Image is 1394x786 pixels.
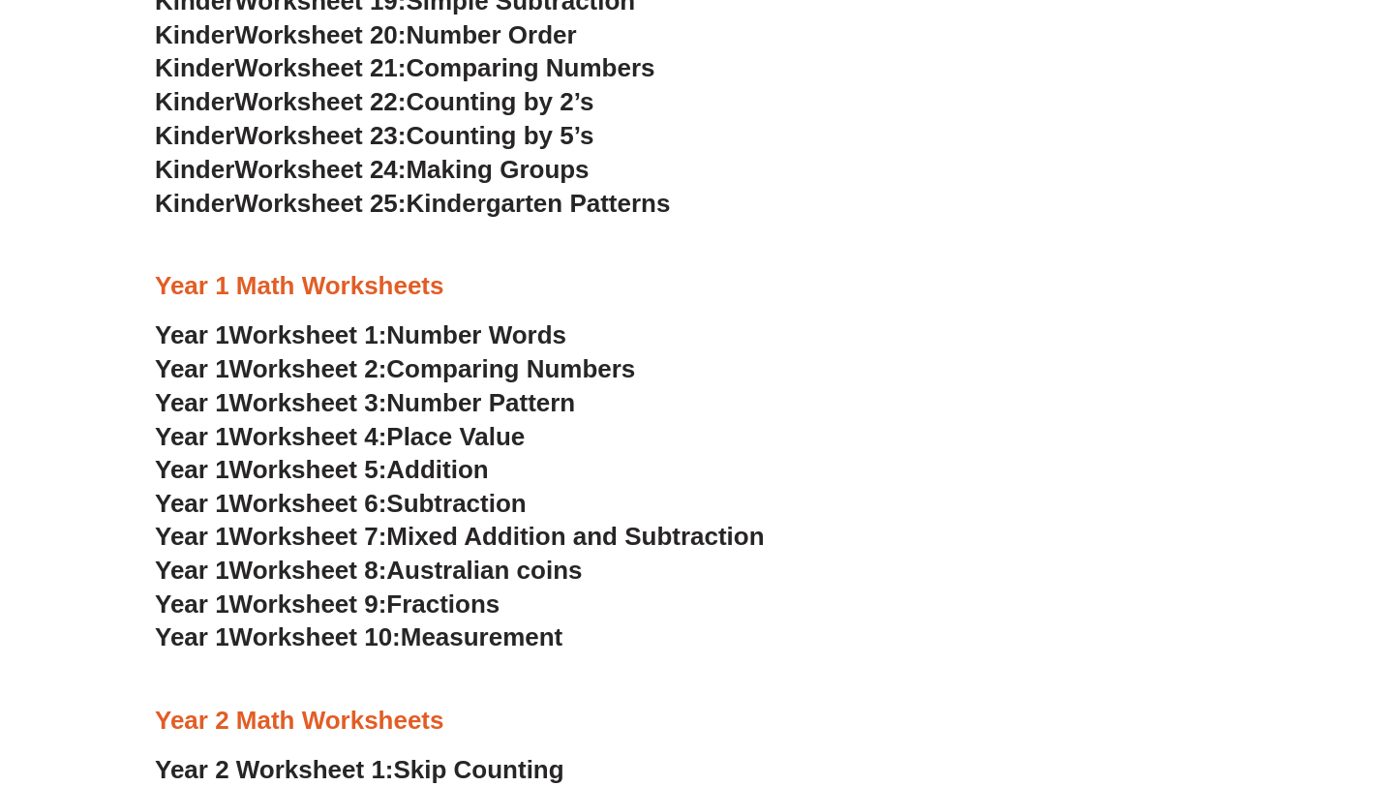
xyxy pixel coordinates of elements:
span: Fractions [386,589,500,619]
span: Kindergarten Patterns [406,189,670,218]
span: Kinder [155,53,234,82]
span: Worksheet 3: [229,388,387,417]
h3: Year 1 Math Worksheets [155,270,1239,303]
span: Worksheet 22: [234,87,406,116]
span: Worksheet 9: [229,589,387,619]
span: Worksheet 5: [229,455,387,484]
span: Number Pattern [386,388,575,417]
a: Year 1Worksheet 1:Number Words [155,320,566,349]
span: Worksheet 25: [234,189,406,218]
span: Subtraction [386,489,526,518]
span: Worksheet 20: [234,20,406,49]
a: Year 1Worksheet 6:Subtraction [155,489,527,518]
span: Comparing Numbers [406,53,654,82]
span: Kinder [155,20,234,49]
h3: Year 2 Math Worksheets [155,705,1239,738]
a: Year 1Worksheet 10:Measurement [155,622,562,651]
span: Measurement [401,622,563,651]
span: Australian coins [386,556,582,585]
span: Worksheet 7: [229,522,387,551]
span: Kinder [155,87,234,116]
a: Year 1Worksheet 3:Number Pattern [155,388,575,417]
span: Kinder [155,155,234,184]
iframe: Chat Widget [1062,567,1394,786]
span: Skip Counting [394,755,564,784]
a: Year 1Worksheet 2:Comparing Numbers [155,354,635,383]
span: Kinder [155,121,234,150]
span: Place Value [386,422,525,451]
span: Worksheet 6: [229,489,387,518]
a: Year 1Worksheet 8:Australian coins [155,556,582,585]
span: Worksheet 8: [229,556,387,585]
span: Counting by 5’s [406,121,593,150]
span: Mixed Addition and Subtraction [386,522,764,551]
span: Comparing Numbers [386,354,635,383]
span: Making Groups [406,155,589,184]
a: Year 1Worksheet 5:Addition [155,455,489,484]
span: Year 2 Worksheet 1: [155,755,394,784]
span: Worksheet 21: [234,53,406,82]
span: Worksheet 24: [234,155,406,184]
span: Number Order [406,20,576,49]
a: Year 2 Worksheet 1:Skip Counting [155,755,564,784]
a: Year 1Worksheet 4:Place Value [155,422,525,451]
span: Number Words [386,320,566,349]
span: Counting by 2’s [406,87,593,116]
span: Worksheet 23: [234,121,406,150]
a: Year 1Worksheet 9:Fractions [155,589,500,619]
span: Worksheet 1: [229,320,387,349]
span: Worksheet 10: [229,622,401,651]
span: Kinder [155,189,234,218]
span: Addition [386,455,488,484]
span: Worksheet 2: [229,354,387,383]
a: Year 1Worksheet 7:Mixed Addition and Subtraction [155,522,765,551]
span: Worksheet 4: [229,422,387,451]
